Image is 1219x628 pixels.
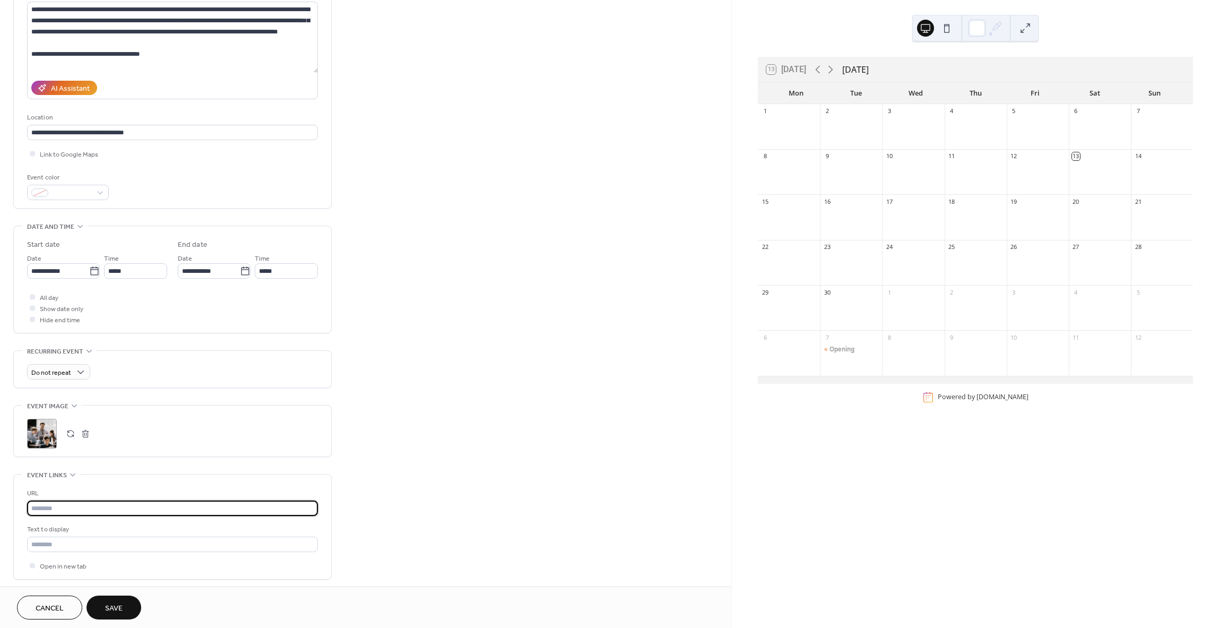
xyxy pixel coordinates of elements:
div: 4 [1072,288,1080,296]
div: Event color [27,172,107,183]
div: End date [178,239,208,251]
div: 28 [1134,243,1142,251]
div: 13 [1072,152,1080,160]
div: 10 [885,152,893,160]
span: Recurring event [27,346,83,357]
span: Do not repeat [31,367,71,379]
div: 23 [823,243,831,251]
div: 26 [1010,243,1018,251]
div: Wed [886,83,946,104]
div: 21 [1134,197,1142,205]
div: Location [27,112,316,123]
div: 14 [1134,152,1142,160]
div: 17 [885,197,893,205]
div: 6 [761,333,769,341]
span: Time [104,253,119,264]
div: 1 [885,288,893,296]
div: 15 [761,197,769,205]
div: 7 [1134,107,1142,115]
span: Show date only [40,304,83,315]
div: 7 [823,333,831,341]
div: Powered by [938,393,1028,402]
div: 6 [1072,107,1080,115]
button: AI Assistant [31,81,97,95]
div: [DATE] [842,63,869,76]
div: 5 [1134,288,1142,296]
button: Save [87,596,141,620]
div: 18 [948,197,956,205]
div: AI Assistant [51,83,90,94]
div: 9 [948,333,956,341]
span: Cancel [36,603,64,614]
span: Date and time [27,221,74,233]
div: Fri [1005,83,1065,104]
span: Time [255,253,270,264]
span: Date [178,253,192,264]
div: 1 [761,107,769,115]
div: Tue [826,83,886,104]
div: 11 [948,152,956,160]
div: 30 [823,288,831,296]
div: URL [27,488,316,499]
div: 19 [1010,197,1018,205]
div: 27 [1072,243,1080,251]
button: Cancel [17,596,82,620]
span: Date [27,253,41,264]
div: 4 [948,107,956,115]
div: Mon [766,83,826,104]
div: ; [27,419,57,449]
div: 2 [823,107,831,115]
div: 3 [885,107,893,115]
span: Event links [27,470,67,481]
div: 8 [885,333,893,341]
div: Start date [27,239,60,251]
div: 29 [761,288,769,296]
div: 11 [1072,333,1080,341]
div: 20 [1072,197,1080,205]
div: 12 [1010,152,1018,160]
div: Sun [1125,83,1185,104]
div: 16 [823,197,831,205]
div: 25 [948,243,956,251]
a: [DOMAIN_NAME] [976,393,1028,402]
span: Link to Google Maps [40,149,98,160]
div: Opening [820,345,882,354]
div: Thu [946,83,1006,104]
div: Opening [829,345,854,354]
span: All day [40,293,58,304]
div: 12 [1134,333,1142,341]
div: Text to display [27,524,316,535]
div: 3 [1010,288,1018,296]
span: Event image [27,401,68,412]
div: 10 [1010,333,1018,341]
div: 8 [761,152,769,160]
div: 24 [885,243,893,251]
span: Save [105,603,123,614]
div: Sat [1065,83,1125,104]
div: 9 [823,152,831,160]
div: 22 [761,243,769,251]
span: Open in new tab [40,561,87,572]
div: 5 [1010,107,1018,115]
span: Hide end time [40,315,80,326]
div: 2 [948,288,956,296]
